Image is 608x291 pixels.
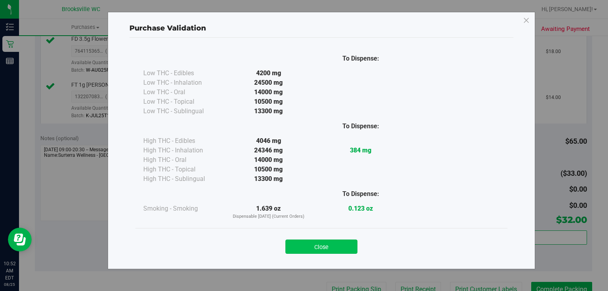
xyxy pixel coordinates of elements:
[8,228,32,251] iframe: Resource center
[348,205,373,212] strong: 0.123 oz
[222,155,315,165] div: 14000 mg
[222,165,315,174] div: 10500 mg
[143,136,222,146] div: High THC - Edibles
[222,87,315,97] div: 14000 mg
[143,107,222,116] div: Low THC - Sublingual
[143,174,222,184] div: High THC - Sublingual
[143,97,222,107] div: Low THC - Topical
[222,204,315,220] div: 1.639 oz
[143,165,222,174] div: High THC - Topical
[315,54,407,63] div: To Dispense:
[222,174,315,184] div: 13300 mg
[143,87,222,97] div: Low THC - Oral
[315,189,407,199] div: To Dispense:
[143,68,222,78] div: Low THC - Edibles
[222,146,315,155] div: 24346 mg
[222,68,315,78] div: 4200 mg
[222,136,315,146] div: 4046 mg
[143,146,222,155] div: High THC - Inhalation
[222,213,315,220] p: Dispensable [DATE] (Current Orders)
[222,97,315,107] div: 10500 mg
[222,107,315,116] div: 13300 mg
[143,204,222,213] div: Smoking - Smoking
[222,78,315,87] div: 24500 mg
[350,146,371,154] strong: 384 mg
[143,155,222,165] div: High THC - Oral
[129,24,206,32] span: Purchase Validation
[285,240,357,254] button: Close
[143,78,222,87] div: Low THC - Inhalation
[315,122,407,131] div: To Dispense:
